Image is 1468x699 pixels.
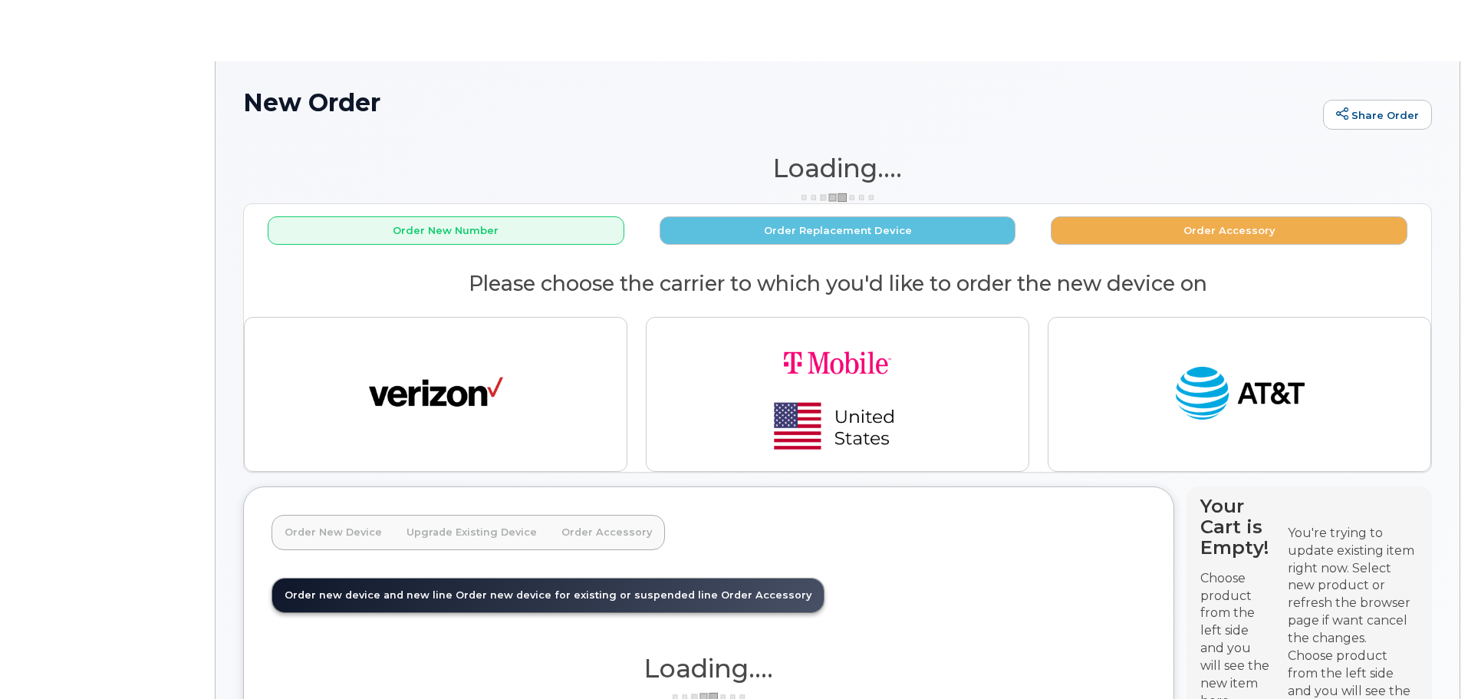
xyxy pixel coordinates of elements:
[369,360,503,429] img: verizon-ab2890fd1dd4a6c9cf5f392cd2db4626a3dae38ee8226e09bcb5c993c4c79f81.png
[1173,360,1307,429] img: at_t-fb3d24644a45acc70fc72cc47ce214d34099dfd970ee3ae2334e4251f9d920fd.png
[243,154,1432,182] h1: Loading....
[730,330,945,459] img: t-mobile-78392d334a420d5b7f0e63d4fa81f6287a21d394dc80d677554bb55bbab1186f.png
[1051,216,1407,245] button: Order Accessory
[1200,496,1274,558] h4: Your Cart is Empty!
[268,216,624,245] button: Order New Number
[1323,100,1432,130] a: Share Order
[244,272,1431,295] h2: Please choose the carrier to which you'd like to order the new device on
[721,589,811,601] span: Order Accessory
[243,89,1315,116] h1: New Order
[1288,525,1418,648] div: You're trying to update existing item right now. Select new product or refresh the browser page i...
[285,589,453,601] span: Order new device and new line
[456,589,718,601] span: Order new device for existing or suspended line
[394,516,549,549] a: Upgrade Existing Device
[799,192,876,203] img: ajax-loader-3a6953c30dc77f0bf724df975f13086db4f4c1262e45940f03d1251963f1bf2e.gif
[272,516,394,549] a: Order New Device
[549,516,664,549] a: Order Accessory
[272,654,1146,682] h1: Loading....
[660,216,1016,245] button: Order Replacement Device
